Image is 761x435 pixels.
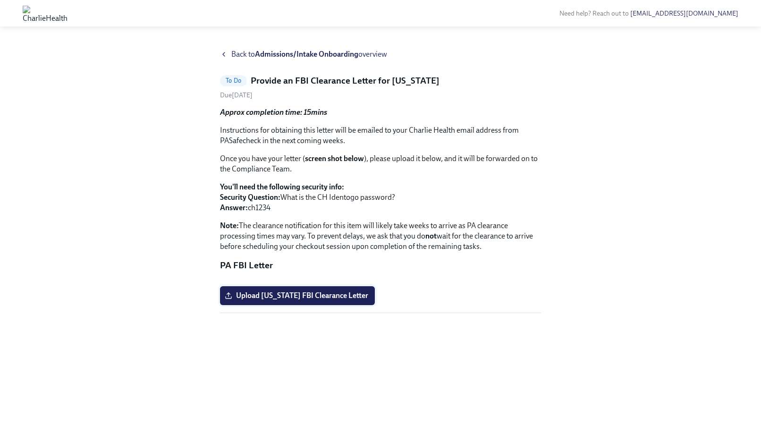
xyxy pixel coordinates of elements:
strong: Security Question: [220,193,280,202]
strong: Note: [220,221,239,230]
strong: Approx completion time: 15mins [220,108,327,117]
strong: Admissions/Intake Onboarding [255,50,358,59]
strong: You'll need the following security info: [220,182,344,191]
p: PA FBI Letter [220,259,541,272]
p: Instructions for obtaining this letter will be emailed to your Charlie Health email address from ... [220,125,541,146]
strong: Answer: [220,203,248,212]
a: [EMAIL_ADDRESS][DOMAIN_NAME] [630,9,738,17]
label: Upload [US_STATE] FBI Clearance Letter [220,286,375,305]
p: Once you have your letter ( ), please upload it below, and it will be forwarded on to the Complia... [220,154,541,174]
strong: screen shot below [305,154,364,163]
h5: Provide an FBI Clearance Letter for [US_STATE] [251,75,440,87]
span: Back to overview [231,49,387,60]
p: The clearance notification for this item will likely take weeks to arrive as PA clearance process... [220,221,541,252]
p: What is the CH Identogo password? ch1234 [220,182,541,213]
a: Back toAdmissions/Intake Onboardingoverview [220,49,541,60]
img: CharlieHealth [23,6,68,21]
span: Upload [US_STATE] FBI Clearance Letter [227,291,368,300]
span: Need help? Reach out to [559,9,738,17]
strong: not [425,231,437,240]
span: To Do [220,77,247,84]
span: Thursday, August 7th 2025, 10:00 am [220,91,253,99]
